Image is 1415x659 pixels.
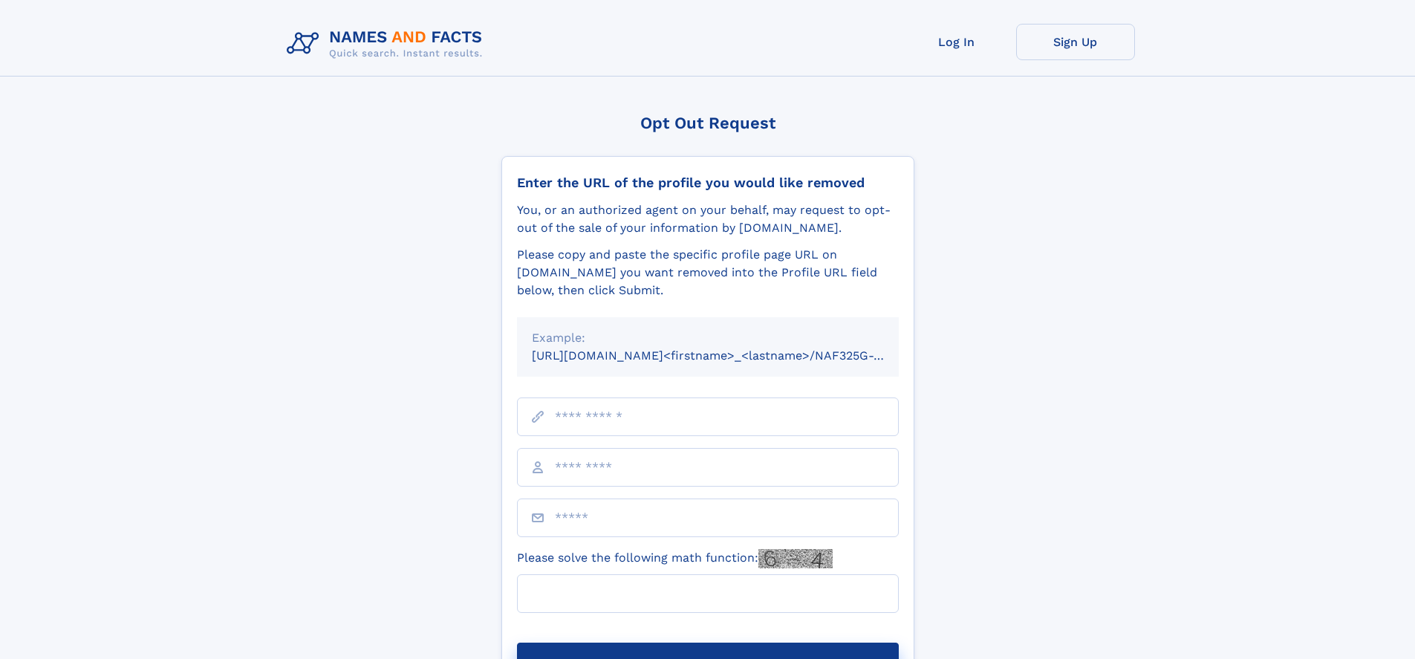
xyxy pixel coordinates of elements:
[501,114,914,132] div: Opt Out Request
[517,246,899,299] div: Please copy and paste the specific profile page URL on [DOMAIN_NAME] you want removed into the Pr...
[517,549,833,568] label: Please solve the following math function:
[532,329,884,347] div: Example:
[1016,24,1135,60] a: Sign Up
[532,348,927,363] small: [URL][DOMAIN_NAME]<firstname>_<lastname>/NAF325G-xxxxxxxx
[517,201,899,237] div: You, or an authorized agent on your behalf, may request to opt-out of the sale of your informatio...
[897,24,1016,60] a: Log In
[517,175,899,191] div: Enter the URL of the profile you would like removed
[281,24,495,64] img: Logo Names and Facts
